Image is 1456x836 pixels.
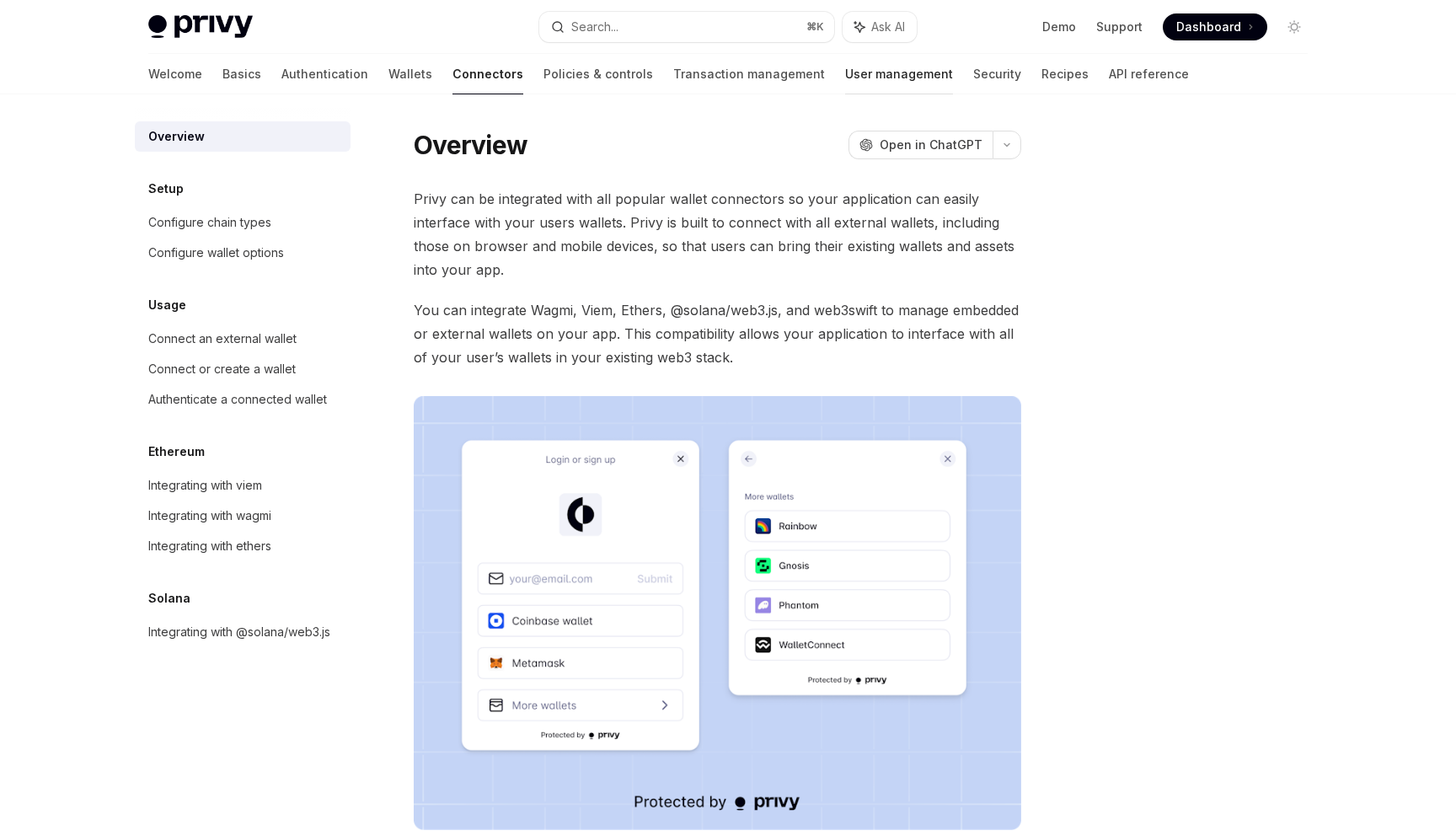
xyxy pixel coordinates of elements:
a: User management [845,54,953,94]
span: You can integrate Wagmi, Viem, Ethers, @solana/web3.js, and web3swift to manage embedded or exter... [414,298,1021,369]
a: Welcome [148,54,202,94]
h5: Solana [148,588,190,608]
div: Connect an external wallet [148,329,297,349]
a: Connect or create a wallet [135,354,351,384]
img: light logo [148,15,253,39]
h5: Setup [148,179,184,199]
div: Integrating with ethers [148,536,271,556]
a: Integrating with wagmi [135,501,351,531]
div: Integrating with wagmi [148,506,271,526]
div: Configure chain types [148,212,271,233]
button: Toggle dark mode [1281,13,1308,40]
a: Recipes [1041,54,1089,94]
div: Integrating with viem [148,475,262,496]
h5: Ethereum [148,442,205,462]
span: ⌘ K [806,20,824,34]
a: Demo [1042,19,1076,35]
a: Overview [135,121,351,152]
div: Integrating with @solana/web3.js [148,622,330,642]
a: Integrating with @solana/web3.js [135,617,351,647]
a: Security [973,54,1021,94]
a: Dashboard [1163,13,1267,40]
a: Transaction management [673,54,825,94]
a: Basics [222,54,261,94]
img: Connectors3 [414,396,1021,830]
span: Open in ChatGPT [880,137,982,153]
h1: Overview [414,130,527,160]
a: Policies & controls [543,54,653,94]
a: Authenticate a connected wallet [135,384,351,415]
a: Authentication [281,54,368,94]
a: Connectors [452,54,523,94]
span: Dashboard [1176,19,1241,35]
div: Authenticate a connected wallet [148,389,327,410]
a: Integrating with viem [135,470,351,501]
a: Configure wallet options [135,238,351,268]
button: Open in ChatGPT [848,131,993,159]
div: Overview [148,126,205,147]
a: API reference [1109,54,1189,94]
button: Search...⌘K [539,12,834,42]
span: Ask AI [871,19,905,35]
a: Support [1096,19,1143,35]
h5: Usage [148,295,186,315]
div: Connect or create a wallet [148,359,296,379]
a: Wallets [388,54,432,94]
a: Integrating with ethers [135,531,351,561]
div: Search... [571,17,618,37]
button: Ask AI [843,12,917,42]
div: Configure wallet options [148,243,284,263]
span: Privy can be integrated with all popular wallet connectors so your application can easily interfa... [414,187,1021,281]
a: Configure chain types [135,207,351,238]
a: Connect an external wallet [135,324,351,354]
